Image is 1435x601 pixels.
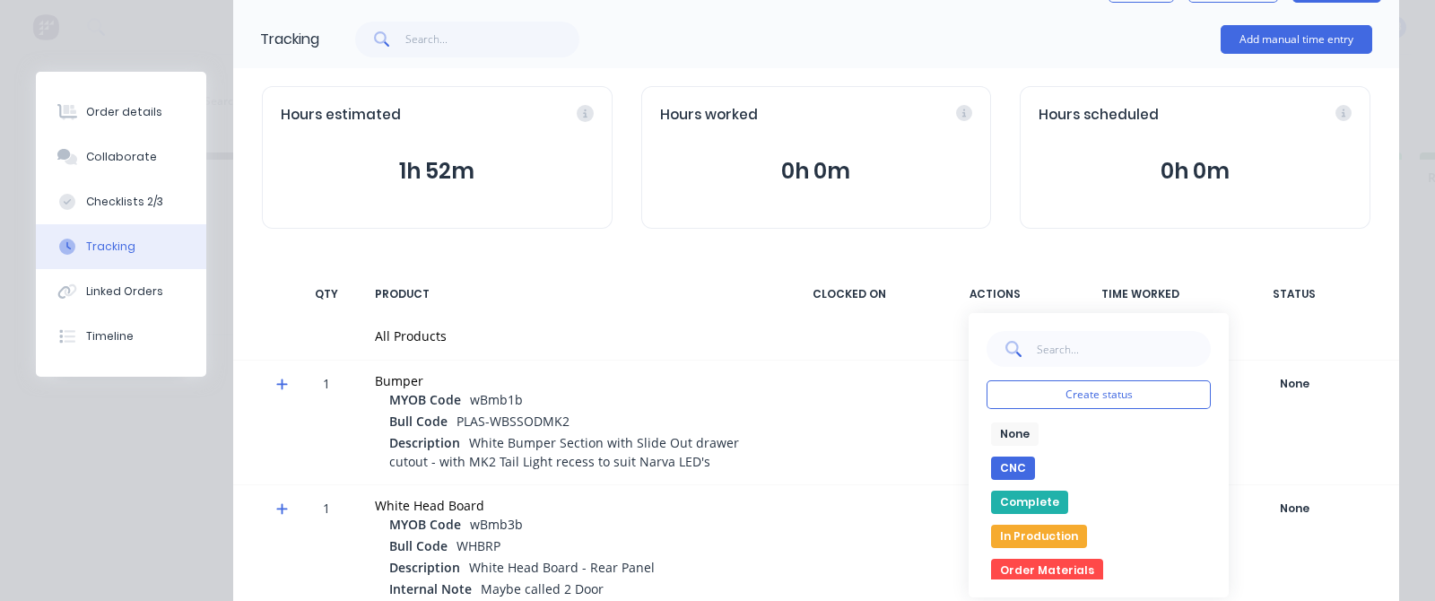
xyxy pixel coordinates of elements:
[389,433,460,452] span: Description
[927,275,1062,313] div: ACTIONS
[86,328,134,344] div: Timeline
[260,29,319,50] div: Tracking
[660,105,758,126] span: Hours worked
[36,90,206,135] button: Order details
[1036,331,1211,367] input: Search...
[1229,371,1360,396] button: None
[991,457,1035,480] button: CNC
[375,496,761,515] div: White Head Board
[389,412,448,431] span: Bull Code
[991,559,1103,582] button: Order Materials
[660,154,973,188] button: 0h 0m
[36,269,206,314] button: Linked Orders
[1229,496,1360,521] button: None
[1221,25,1372,54] button: Add manual time entry
[36,179,206,224] button: Checklists 2/3
[86,149,157,165] div: Collaborate
[1039,154,1352,188] button: 0h 0m
[991,491,1068,514] button: Complete
[36,224,206,269] button: Tracking
[1073,275,1207,313] div: TIME WORKED
[36,314,206,359] button: Timeline
[389,558,460,577] span: Description
[469,559,655,576] span: White Head Board - Rear Panel
[991,525,1087,548] button: In Production
[375,327,761,345] div: All Products
[36,135,206,179] button: Collaborate
[1218,275,1370,313] div: STATUS
[389,390,461,409] span: MYOB Code
[1039,105,1159,126] span: Hours scheduled
[300,275,353,313] div: QTY
[281,154,594,188] button: 1h 52m
[86,283,163,300] div: Linked Orders
[86,239,135,255] div: Tracking
[1230,497,1359,520] div: None
[86,194,163,210] div: Checklists 2/3
[389,579,472,598] span: Internal Note
[86,104,162,120] div: Order details
[389,515,461,534] span: MYOB Code
[389,536,448,555] span: Bull Code
[389,434,739,470] span: White Bumper Section with Slide Out drawer cutout - with MK2 Tail Light recess to suit Narva LED's
[281,105,401,126] span: Hours estimated
[375,371,761,390] div: Bumper
[364,275,771,313] div: PRODUCT
[991,422,1039,446] button: None
[481,580,604,597] span: Maybe called 2 Door
[470,516,523,533] span: wBmb3b
[457,413,570,430] span: PLAS-WBSSODMK2
[457,537,500,554] span: WHBRP
[1230,372,1359,396] div: None
[470,391,523,408] span: wBmb1b
[782,275,917,313] div: CLOCKED ON
[300,363,353,484] div: 1
[405,22,580,57] input: Search...
[987,380,1211,409] button: Create status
